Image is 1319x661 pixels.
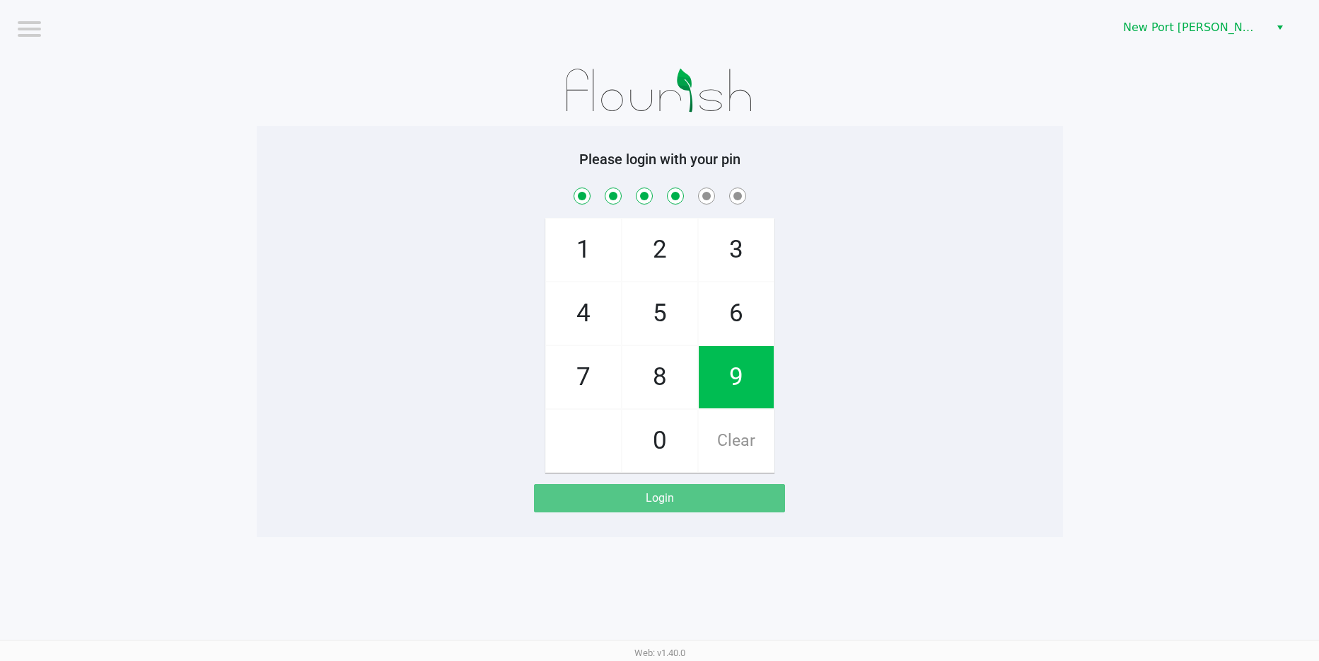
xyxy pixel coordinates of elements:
[267,151,1052,168] h5: Please login with your pin
[546,346,621,408] span: 7
[634,648,685,658] span: Web: v1.40.0
[1269,15,1290,40] button: Select
[699,346,774,408] span: 9
[699,410,774,472] span: Clear
[622,282,697,345] span: 5
[622,346,697,408] span: 8
[1123,19,1261,36] span: New Port [PERSON_NAME]
[546,282,621,345] span: 4
[622,219,697,281] span: 2
[699,282,774,345] span: 6
[546,219,621,281] span: 1
[622,410,697,472] span: 0
[699,219,774,281] span: 3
